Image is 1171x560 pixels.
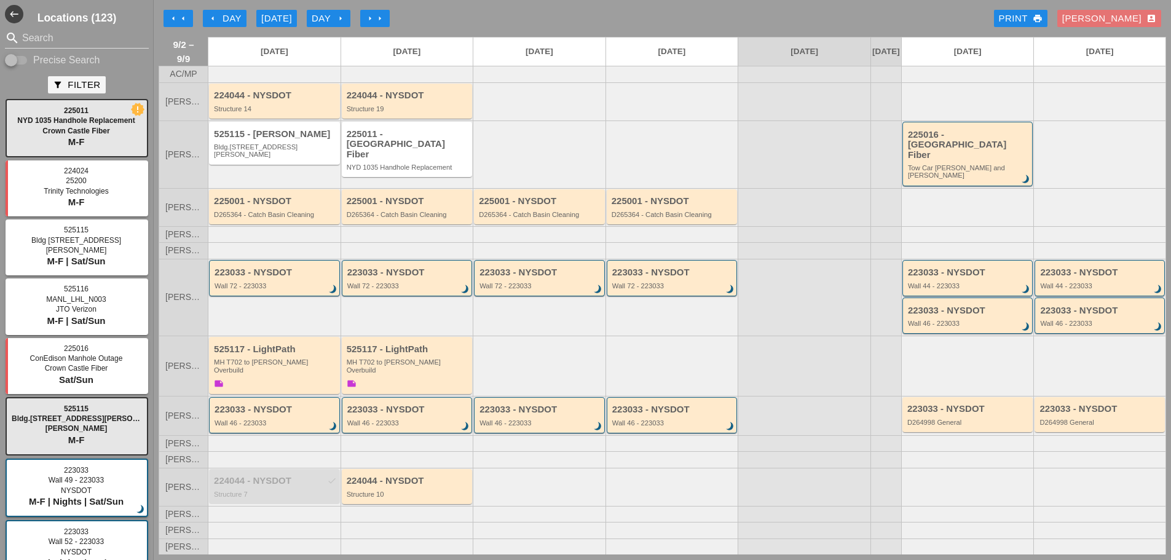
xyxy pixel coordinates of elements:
span: 525115 [64,404,89,413]
i: brightness_3 [1020,283,1033,296]
span: 223033 [64,527,89,536]
span: 225016 [64,344,89,353]
span: M-F | Nights | Sat/Sun [29,496,124,507]
div: Wall 46 - 223033 [908,320,1030,327]
div: Wall 46 - 223033 [1040,320,1161,327]
i: brightness_3 [723,283,737,296]
div: Filter [53,78,100,92]
div: D264998 General [907,419,1030,426]
button: [DATE] [256,10,297,27]
i: note [214,379,224,388]
div: D265364 - Catch Basin Cleaning [214,211,337,218]
span: 9/2 – 9/9 [165,37,202,66]
button: Move Back 1 Week [164,10,193,27]
i: west [5,5,23,23]
div: 223033 - NYSDOT [907,404,1030,414]
div: 525115 - [PERSON_NAME] [214,129,337,140]
div: 223033 - NYSDOT [908,306,1030,316]
div: 223033 - NYSDOT [479,267,601,278]
div: Structure 19 [347,105,470,112]
span: NYSDOT [61,486,92,495]
span: [PERSON_NAME] [45,424,108,433]
i: brightness_3 [591,283,605,296]
span: [PERSON_NAME] [46,246,107,254]
i: note [347,379,357,388]
div: Wall 46 - 223033 [612,419,734,427]
span: 225011 [64,106,89,115]
span: [PERSON_NAME] [165,542,202,551]
div: Wall 46 - 223033 [479,419,601,427]
div: 223033 - NYSDOT [612,404,734,415]
div: D265364 - Catch Basin Cleaning [479,211,602,218]
label: Precise Search [33,54,100,66]
i: check [327,476,337,486]
span: [PERSON_NAME] [165,246,202,255]
div: Wall 44 - 223033 [908,282,1030,290]
span: NYD 1035 Handhole Replacement [17,116,135,125]
button: Day [307,10,350,27]
div: 525117 - LightPath [214,344,337,355]
div: Wall 46 - 223033 [215,419,336,427]
span: Wall 52 - 223033 [49,537,104,546]
i: arrow_right [336,14,345,23]
button: Day [203,10,246,27]
i: arrow_left [168,14,178,23]
div: Print [999,12,1043,26]
span: [PERSON_NAME] [165,150,202,159]
div: Wall 46 - 223033 [347,419,469,427]
i: arrow_right [375,14,385,23]
div: D265364 - Catch Basin Cleaning [347,211,470,218]
div: 223033 - NYSDOT [347,404,469,415]
div: D264998 General [1039,419,1162,426]
span: [PERSON_NAME] [165,439,202,448]
span: 224024 [64,167,89,175]
i: filter_alt [53,80,63,90]
i: brightness_3 [1020,173,1033,186]
span: Sat/Sun [59,374,93,385]
div: Day [312,12,345,26]
div: Bldg.1062 St Johns Place [214,143,337,159]
a: [DATE] [208,37,341,66]
div: 223033 - NYSDOT [215,267,336,278]
span: [PERSON_NAME] [165,361,202,371]
a: [DATE] [606,37,738,66]
div: MH T702 to Boldyn MH Overbuild [214,358,337,374]
span: Crown Castle Fiber [45,364,108,373]
div: Structure 7 [214,491,337,498]
i: brightness_3 [326,283,340,296]
a: [DATE] [1034,37,1165,66]
i: arrow_left [208,14,218,23]
div: Structure 10 [347,491,470,498]
span: [PERSON_NAME] [165,526,202,535]
div: Wall 72 - 223033 [479,282,601,290]
i: print [1033,14,1043,23]
i: brightness_3 [1151,283,1165,296]
span: M-F | Sat/Sun [47,315,105,326]
div: NYD 1035 Handhole Replacement [347,164,470,171]
div: Day [208,12,242,26]
span: [PERSON_NAME] [165,230,202,239]
i: arrow_right [365,14,375,23]
div: Structure 14 [214,105,337,112]
span: [PERSON_NAME] [165,203,202,212]
a: [DATE] [871,37,901,66]
a: [DATE] [738,37,870,66]
div: Wall 72 - 223033 [347,282,469,290]
i: arrow_left [178,14,188,23]
div: Wall 72 - 223033 [215,282,336,290]
span: 25200 [66,176,86,185]
div: 224044 - NYSDOT [347,476,470,486]
div: Wall 72 - 223033 [612,282,734,290]
a: [DATE] [473,37,605,66]
span: M-F [68,136,85,147]
button: Filter [48,76,105,93]
span: M-F | Sat/Sun [47,256,105,266]
i: account_box [1146,14,1156,23]
div: 223033 - NYSDOT [908,267,1030,278]
div: 223033 - NYSDOT [612,267,734,278]
div: 223033 - NYSDOT [479,404,601,415]
i: brightness_3 [326,420,340,433]
i: brightness_3 [1020,320,1033,334]
a: Print [994,10,1047,27]
i: brightness_3 [459,420,472,433]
